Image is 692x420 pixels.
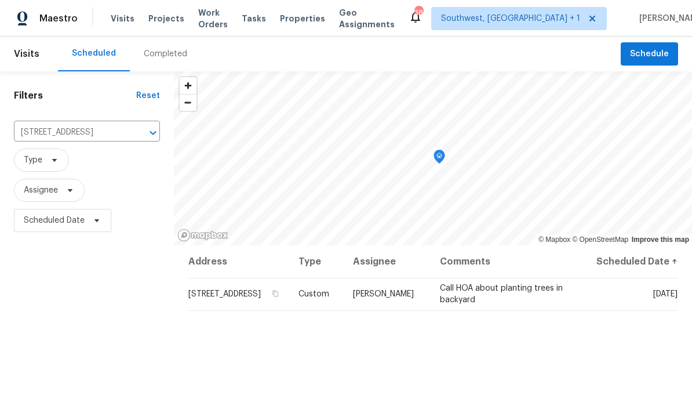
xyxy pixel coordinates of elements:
[24,154,42,166] span: Type
[269,288,280,299] button: Copy Address
[538,236,570,244] a: Mapbox
[434,150,445,168] div: Map marker
[111,13,134,24] span: Visits
[414,7,423,19] div: 38
[632,236,689,244] a: Improve this map
[180,95,196,111] span: Zoom out
[188,290,261,298] span: [STREET_ADDRESS]
[653,290,678,298] span: [DATE]
[198,7,228,30] span: Work Orders
[431,245,578,278] th: Comments
[177,229,228,242] a: Mapbox homepage
[353,290,414,298] span: [PERSON_NAME]
[630,47,669,61] span: Schedule
[572,236,628,244] a: OpenStreetMap
[14,90,136,102] h1: Filters
[180,94,196,111] button: Zoom out
[136,90,160,102] div: Reset
[145,125,161,141] button: Open
[14,41,39,67] span: Visits
[39,13,78,24] span: Maestro
[242,15,266,23] span: Tasks
[298,290,329,298] span: Custom
[289,245,343,278] th: Type
[280,13,325,24] span: Properties
[148,13,184,24] span: Projects
[14,124,128,142] input: Search for an address...
[180,77,196,94] button: Zoom in
[339,7,395,30] span: Geo Assignments
[621,42,678,66] button: Schedule
[24,215,85,226] span: Scheduled Date
[344,245,431,278] th: Assignee
[72,48,116,59] div: Scheduled
[441,13,580,24] span: Southwest, [GEOGRAPHIC_DATA] + 1
[24,184,58,196] span: Assignee
[578,245,678,278] th: Scheduled Date ↑
[440,284,563,304] span: Call HOA about planting trees in backyard
[144,48,187,60] div: Completed
[188,245,290,278] th: Address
